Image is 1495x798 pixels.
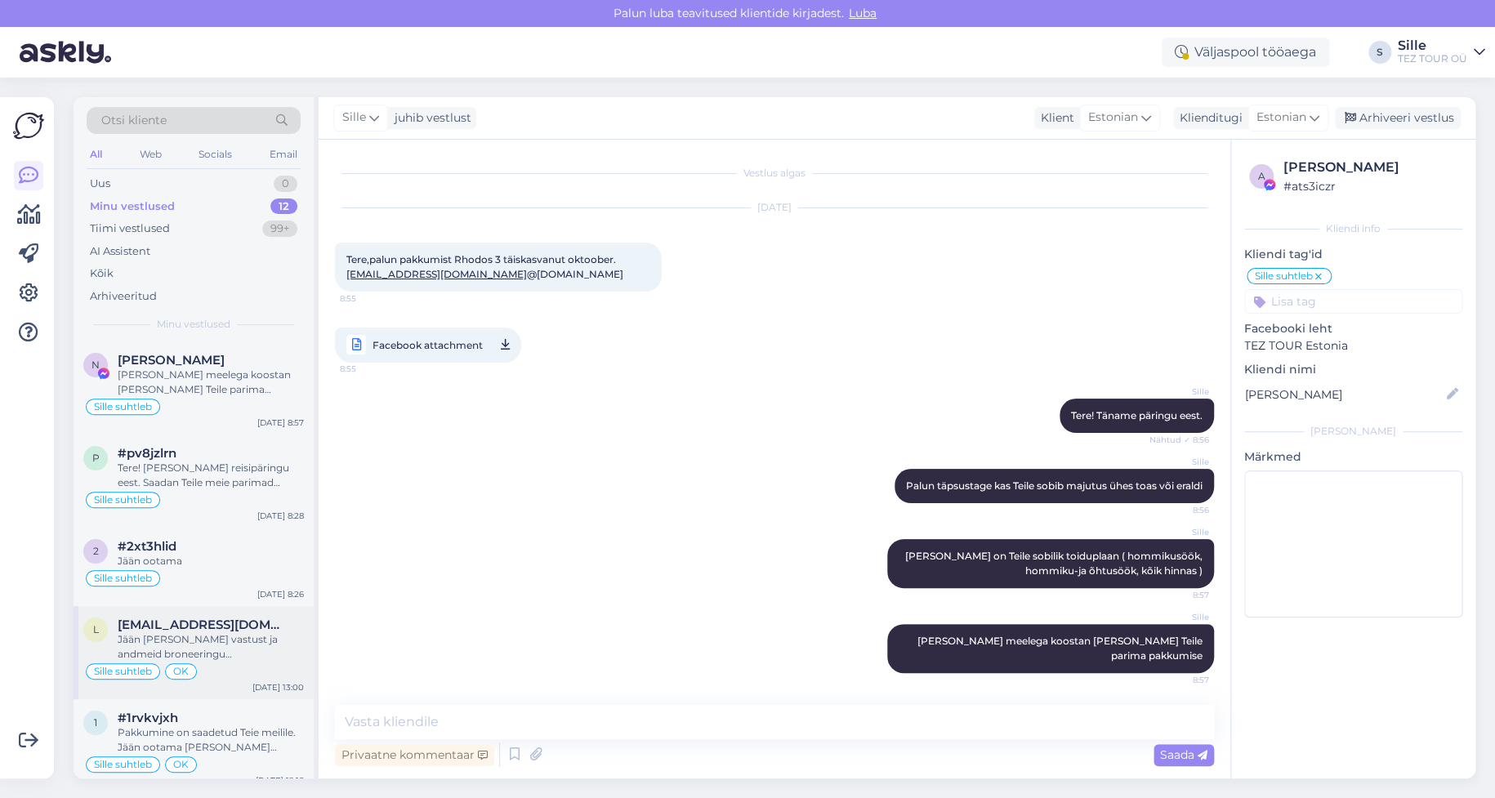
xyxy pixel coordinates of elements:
[1398,39,1467,52] div: Sille
[94,573,152,583] span: Sille suhtleb
[118,446,176,461] span: #pv8jzlrn
[905,550,1205,577] span: [PERSON_NAME] on Teile sobilik toiduplaan ( hommikusöök, hommiku-ja õhtusöök, kõik hinnas )
[118,711,178,725] span: #1rvkvjxh
[1244,424,1462,439] div: [PERSON_NAME]
[1162,38,1329,67] div: Väljaspool tööaega
[94,716,97,729] span: 1
[173,666,189,676] span: OK
[262,221,297,237] div: 99+
[270,198,297,215] div: 12
[118,368,304,397] div: [PERSON_NAME] meelega koostan [PERSON_NAME] Teile parima pakkumise
[1244,320,1462,337] p: Facebooki leht
[87,144,105,165] div: All
[257,510,304,522] div: [DATE] 8:28
[1398,52,1467,65] div: TEZ TOUR OÜ
[257,417,304,429] div: [DATE] 8:57
[1148,504,1209,516] span: 8:56
[118,632,304,662] div: Jään [PERSON_NAME] vastust ja andmeid broneeringu vormistamiseks ootama
[94,495,152,505] span: Sille suhtleb
[1173,109,1243,127] div: Klienditugi
[173,760,189,769] span: OK
[1256,109,1306,127] span: Estonian
[342,109,366,127] span: Sille
[346,268,527,280] a: [EMAIL_ADDRESS][DOMAIN_NAME]
[373,335,483,355] span: Facebook attachment
[13,110,44,141] img: Askly Logo
[1148,386,1209,398] span: Sille
[1148,611,1209,623] span: Sille
[92,452,100,464] span: p
[917,635,1205,662] span: [PERSON_NAME] meelega koostan [PERSON_NAME] Teile parima pakkumise
[90,198,175,215] div: Minu vestlused
[118,725,304,755] div: Pakkumine on saadetud Teie meilile. Jään ootama [PERSON_NAME] vastust ja andmeid broneerimiseks.
[252,681,304,693] div: [DATE] 13:00
[266,144,301,165] div: Email
[1148,526,1209,538] span: Sille
[1335,107,1461,129] div: Arhiveeri vestlus
[906,479,1203,492] span: Palun täpsustage kas Teile sobib majutus ühes toas või eraldi
[1368,41,1391,64] div: S
[94,666,152,676] span: Sille suhtleb
[346,253,623,280] span: Tere,palun pakkumist Rhodos 3 täiskasvanut oktoober. @[DOMAIN_NAME]
[1283,177,1457,195] div: # ats3iczr
[1148,674,1209,686] span: 8:57
[101,112,167,129] span: Otsi kliente
[1034,109,1074,127] div: Klient
[157,317,230,332] span: Minu vestlused
[118,353,225,368] span: Nata Olen
[1244,448,1462,466] p: Märkmed
[1258,170,1265,182] span: a
[1398,39,1485,65] a: SilleTEZ TOUR OÜ
[1244,361,1462,378] p: Kliendi nimi
[1148,434,1209,446] span: Nähtud ✓ 8:56
[1244,337,1462,354] p: TEZ TOUR Estonia
[335,166,1214,181] div: Vestlus algas
[1244,289,1462,314] input: Lisa tag
[844,6,881,20] span: Luba
[90,176,110,192] div: Uus
[90,265,114,282] div: Kõik
[94,760,152,769] span: Sille suhtleb
[256,774,304,787] div: [DATE] 12:18
[118,617,288,632] span: leokevamaria@gmail.com
[118,554,304,568] div: Jään ootama
[1148,589,1209,601] span: 8:57
[118,539,176,554] span: #2xt3hlid
[257,588,304,600] div: [DATE] 8:26
[1148,456,1209,468] span: Sille
[1255,271,1313,281] span: Sille suhtleb
[1244,246,1462,263] p: Kliendi tag'id
[90,288,157,305] div: Arhiveeritud
[1088,109,1138,127] span: Estonian
[94,402,152,412] span: Sille suhtleb
[388,109,471,127] div: juhib vestlust
[1245,386,1444,403] input: Lisa nimi
[335,200,1214,215] div: [DATE]
[1283,158,1457,177] div: [PERSON_NAME]
[274,176,297,192] div: 0
[1244,221,1462,236] div: Kliendi info
[1071,409,1203,421] span: Tere! Täname päringu eest.
[1160,747,1207,762] span: Saada
[340,292,401,305] span: 8:55
[90,243,150,260] div: AI Assistent
[195,144,235,165] div: Socials
[118,461,304,490] div: Tere! [PERSON_NAME] reisipäringu eest. Saadan Teile meie parimad pakkumised esimesel võimalusel. ...
[90,221,170,237] div: Tiimi vestlused
[335,328,521,363] a: Facebook attachment8:55
[93,545,99,557] span: 2
[136,144,165,165] div: Web
[340,359,401,379] span: 8:55
[335,744,494,766] div: Privaatne kommentaar
[93,623,99,635] span: l
[91,359,100,371] span: N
